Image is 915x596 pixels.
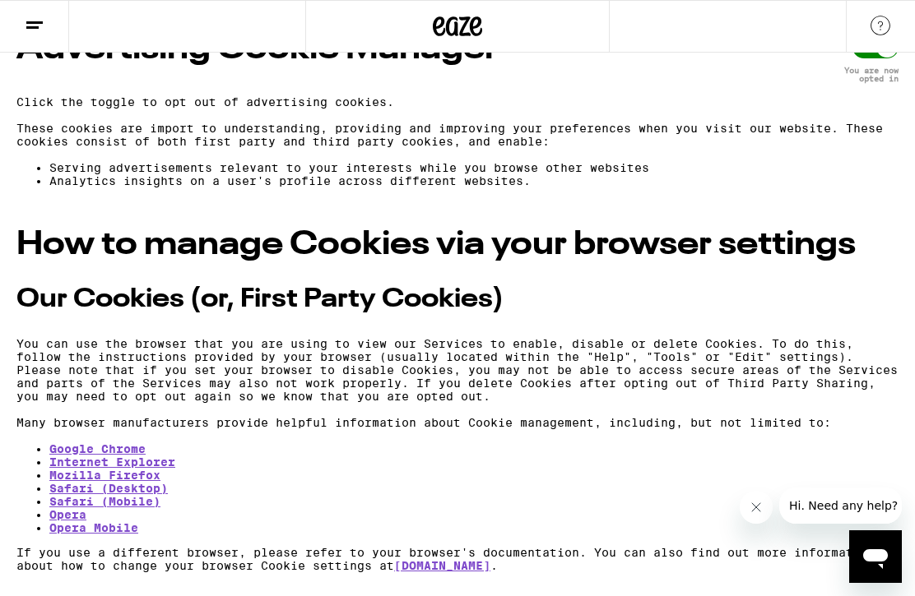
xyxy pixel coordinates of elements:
h2: How to manage Cookies via your browser settings [16,229,899,261]
a: Internet Explorer [49,455,175,469]
p: Click the toggle to opt out of advertising cookies. [16,95,899,109]
a: Safari (Mobile) [49,495,160,508]
a: [DOMAIN_NAME] [394,559,490,572]
p: You can use the browser that you are using to view our Services to enable, disable or delete Cook... [16,337,899,403]
a: Opera Mobile [49,521,138,534]
iframe: Close message [740,491,773,524]
li: Serving advertisements relevant to your interests while you browse other websites [49,161,899,174]
a: Google Chrome [49,442,146,455]
iframe: Message from company [779,487,902,524]
p: If you use a different browser, please refer to your browser's documentation. You can also find o... [16,546,899,572]
iframe: Button to launch messaging window [849,530,902,583]
a: Opera [49,508,86,521]
li: Analytics insights on a user's profile across different websites. [49,174,899,187]
p: Many browser manufacturers provide helpful information about Cookie management, including, but no... [16,416,899,429]
p: These cookies are import to understanding, providing and improving your preferences when you visi... [16,122,899,148]
h2: Advertising Cookie Manager [16,33,899,82]
a: Safari (Desktop) [49,482,168,495]
h3: Our Cookies (or, First Party Cookies) [16,286,899,312]
a: Mozilla Firefox [49,469,160,482]
p: You are now opted in [816,66,899,82]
